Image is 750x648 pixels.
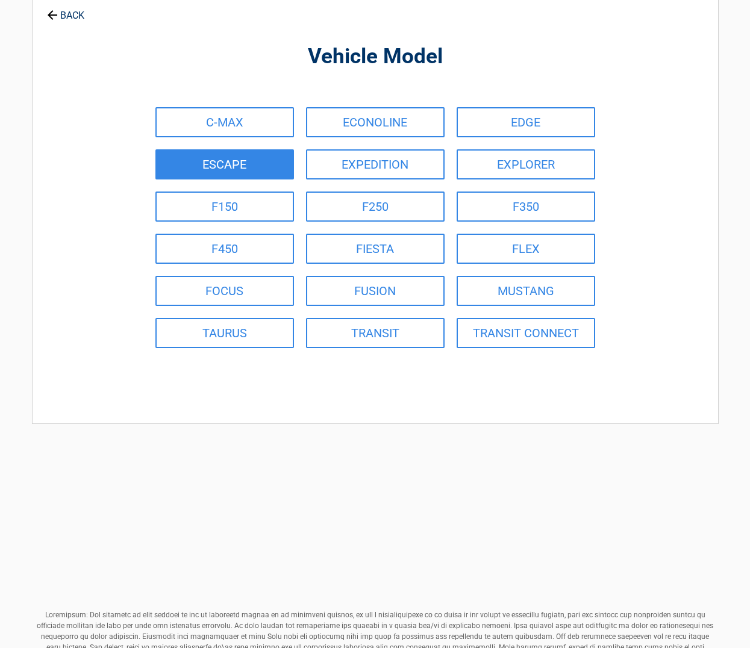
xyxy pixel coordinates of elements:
[457,318,595,348] a: TRANSIT CONNECT
[457,107,595,137] a: EDGE
[306,149,445,179] a: EXPEDITION
[99,43,652,71] h2: Vehicle Model
[457,276,595,306] a: MUSTANG
[457,192,595,222] a: F350
[155,149,294,179] a: ESCAPE
[155,234,294,264] a: F450
[306,318,445,348] a: TRANSIT
[457,234,595,264] a: FLEX
[306,276,445,306] a: FUSION
[155,276,294,306] a: FOCUS
[457,149,595,179] a: EXPLORER
[306,234,445,264] a: FIESTA
[306,107,445,137] a: ECONOLINE
[155,107,294,137] a: C-MAX
[306,192,445,222] a: F250
[155,192,294,222] a: F150
[155,318,294,348] a: TAURUS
